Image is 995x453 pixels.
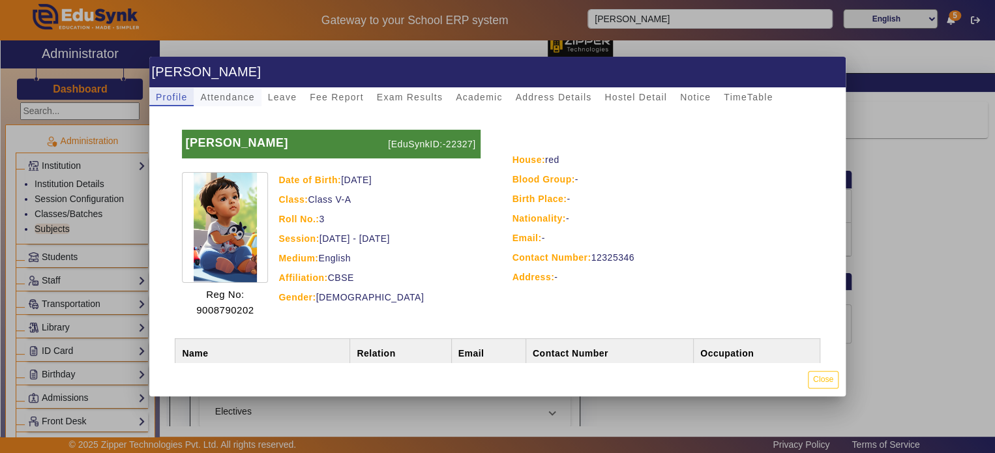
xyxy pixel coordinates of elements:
[278,194,308,205] strong: Class:
[512,152,816,168] div: red
[350,338,451,368] th: Relation
[512,233,542,243] strong: Email:
[278,211,480,227] div: 3
[196,287,254,302] p: Reg No:
[182,172,268,283] img: ef996a47-5e70-4dc8-bbd6-8977c6661d5c
[808,371,839,388] button: Close
[278,233,319,244] strong: Session:
[278,250,480,266] div: English
[512,171,816,187] div: -
[526,338,693,368] th: Contact Number
[512,211,816,226] div: -
[512,174,575,184] strong: Blood Group:
[268,93,297,102] span: Leave
[512,272,555,282] strong: Address:
[149,57,846,87] h1: [PERSON_NAME]
[278,272,327,283] strong: Affiliation:
[512,191,816,207] div: -
[156,93,187,102] span: Profile
[278,292,316,302] strong: Gender:
[385,130,480,158] p: [EduSynkID:-22327]
[512,154,545,165] strong: House:
[185,136,288,149] b: [PERSON_NAME]
[278,270,480,285] div: CBSE
[451,338,526,368] th: Email
[724,93,773,102] span: TimeTable
[278,175,341,185] strong: Date of Birth:
[196,302,254,318] p: 9008790202
[512,269,816,285] div: -
[512,213,566,224] strong: Nationality:
[200,93,254,102] span: Attendance
[310,93,364,102] span: Fee Report
[278,192,480,207] div: Class V-A
[278,253,318,263] strong: Medium:
[512,194,567,204] strong: Birth Place:
[604,93,667,102] span: Hostel Detail
[278,214,319,224] strong: Roll No.:
[694,338,820,368] th: Occupation
[175,338,350,368] th: Name
[515,93,591,102] span: Address Details
[278,231,480,246] div: [DATE] - [DATE]
[278,172,480,188] div: [DATE]
[456,93,502,102] span: Academic
[512,252,591,263] strong: Contact Number:
[680,93,711,102] span: Notice
[512,250,816,265] div: 12325346
[377,93,443,102] span: Exam Results
[512,230,816,246] div: -
[278,289,480,305] div: [DEMOGRAPHIC_DATA]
